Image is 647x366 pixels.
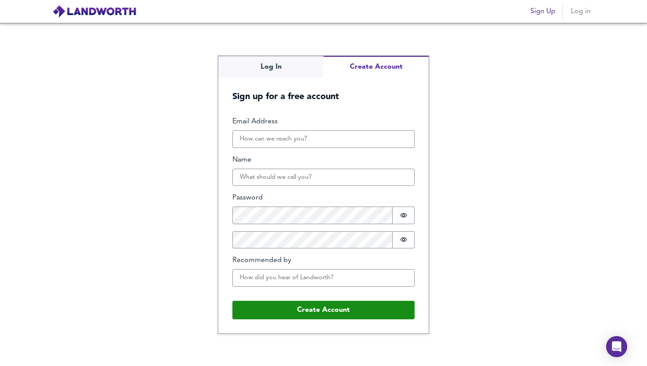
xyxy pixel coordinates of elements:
button: Sign Up [527,3,559,20]
button: Log in [566,3,595,20]
label: Name [232,155,415,165]
span: Sign Up [530,5,555,18]
button: Log In [218,56,323,78]
button: Create Account [232,301,415,319]
img: logo [52,5,136,18]
label: Recommended by [232,255,415,266]
button: Create Account [323,56,429,78]
button: Show password [393,207,415,224]
h5: Sign up for a free account [218,78,429,103]
input: How did you hear of Landworth? [232,269,415,287]
div: Open Intercom Messenger [606,336,627,357]
input: What should we call you? [232,169,415,186]
span: Log in [570,5,591,18]
label: Email Address [232,117,415,127]
label: Password [232,193,415,203]
button: Show password [393,231,415,249]
input: How can we reach you? [232,130,415,148]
